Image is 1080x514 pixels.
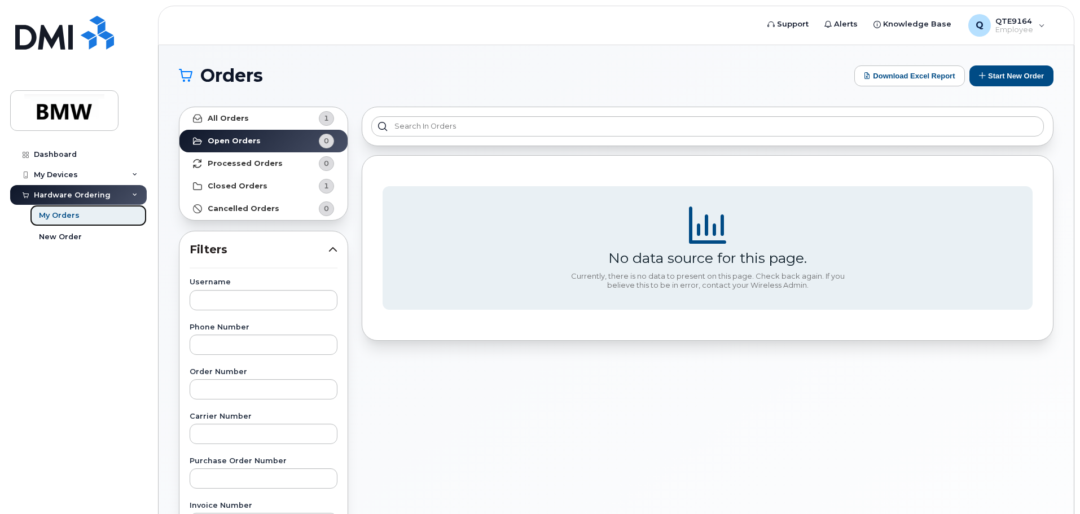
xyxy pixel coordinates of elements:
[190,324,337,331] label: Phone Number
[324,135,329,146] span: 0
[324,181,329,191] span: 1
[324,158,329,169] span: 0
[208,159,283,168] strong: Processed Orders
[200,67,263,84] span: Orders
[190,279,337,286] label: Username
[190,413,337,420] label: Carrier Number
[190,502,337,509] label: Invoice Number
[208,114,249,123] strong: All Orders
[179,130,348,152] a: Open Orders0
[608,249,807,266] div: No data source for this page.
[190,458,337,465] label: Purchase Order Number
[1031,465,1072,506] iframe: Messenger Launcher
[969,65,1053,86] button: Start New Order
[190,368,337,376] label: Order Number
[179,152,348,175] a: Processed Orders0
[179,197,348,220] a: Cancelled Orders0
[179,175,348,197] a: Closed Orders1
[208,137,261,146] strong: Open Orders
[854,65,965,86] button: Download Excel Report
[324,203,329,214] span: 0
[567,272,849,289] div: Currently, there is no data to present on this page. Check back again. If you believe this to be ...
[371,116,1044,137] input: Search in orders
[324,113,329,124] span: 1
[190,241,328,258] span: Filters
[208,204,279,213] strong: Cancelled Orders
[208,182,267,191] strong: Closed Orders
[179,107,348,130] a: All Orders1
